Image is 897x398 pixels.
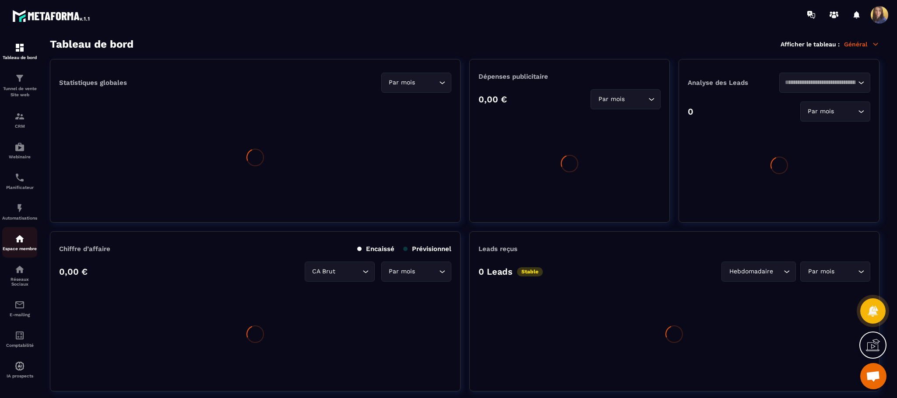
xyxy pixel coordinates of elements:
[591,89,661,109] div: Search for option
[2,277,37,286] p: Réseaux Sociaux
[2,86,37,98] p: Tunnel de vente Site web
[800,262,870,282] div: Search for option
[721,262,796,282] div: Search for option
[14,361,25,371] img: automations
[688,106,693,117] p: 0
[417,267,437,276] input: Search for option
[806,107,836,116] span: Par mois
[2,196,37,227] a: automationsautomationsAutomatisations
[338,267,360,276] input: Search for option
[2,105,37,135] a: formationformationCRM
[478,73,661,80] p: Dépenses publicitaire
[2,374,37,378] p: IA prospects
[775,267,781,276] input: Search for option
[2,324,37,354] a: accountantaccountantComptabilité
[2,246,37,251] p: Espace membre
[2,343,37,348] p: Comptabilité
[14,142,25,152] img: automations
[59,79,127,87] p: Statistiques globales
[517,267,543,276] p: Stable
[478,245,517,253] p: Leads reçus
[2,293,37,324] a: emailemailE-mailing
[860,363,886,389] a: Ouvrir le chat
[14,73,25,84] img: formation
[14,172,25,183] img: scheduler
[310,267,338,276] span: CA Brut
[14,111,25,122] img: formation
[688,79,779,87] p: Analyse des Leads
[417,78,437,87] input: Search for option
[2,258,37,293] a: social-networksocial-networkRéseaux Sociaux
[727,267,775,276] span: Hebdomadaire
[387,78,417,87] span: Par mois
[2,55,37,60] p: Tableau de bord
[844,40,879,48] p: Général
[403,245,451,253] p: Prévisionnel
[305,262,375,282] div: Search for option
[14,203,25,213] img: automations
[14,300,25,310] img: email
[806,267,836,276] span: Par mois
[14,234,25,244] img: automations
[836,267,856,276] input: Search for option
[2,166,37,196] a: schedulerschedulerPlanificateur
[478,94,507,105] p: 0,00 €
[781,41,840,48] p: Afficher le tableau :
[387,267,417,276] span: Par mois
[596,94,626,104] span: Par mois
[785,78,856,87] input: Search for option
[357,245,394,253] p: Encaissé
[14,42,25,53] img: formation
[50,38,134,50] h3: Tableau de bord
[12,8,91,24] img: logo
[626,94,646,104] input: Search for option
[2,154,37,159] p: Webinaire
[14,330,25,341] img: accountant
[381,262,451,282] div: Search for option
[836,107,856,116] input: Search for option
[2,216,37,220] p: Automatisations
[2,36,37,66] a: formationformationTableau de bord
[779,73,870,93] div: Search for option
[800,101,870,122] div: Search for option
[2,312,37,317] p: E-mailing
[2,135,37,166] a: automationsautomationsWebinaire
[2,185,37,190] p: Planificateur
[59,245,110,253] p: Chiffre d’affaire
[2,124,37,129] p: CRM
[478,266,513,277] p: 0 Leads
[59,266,88,277] p: 0,00 €
[2,227,37,258] a: automationsautomationsEspace membre
[14,264,25,275] img: social-network
[381,73,451,93] div: Search for option
[2,66,37,105] a: formationformationTunnel de vente Site web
